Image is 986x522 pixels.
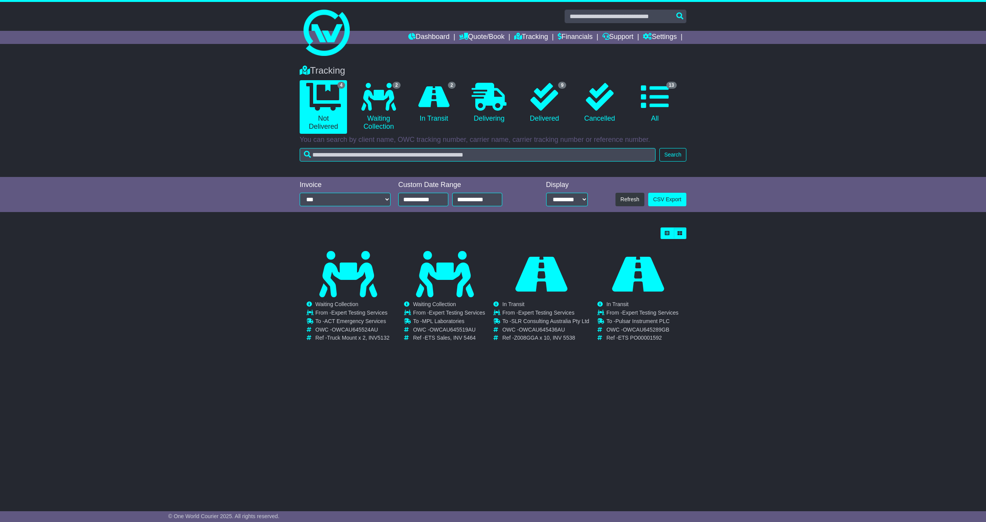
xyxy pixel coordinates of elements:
span: Pulsar Instrument PLC [615,318,670,324]
span: 2 [448,82,456,89]
td: OWC - [413,327,485,335]
p: You can search by client name, OWC tracking number, carrier name, carrier tracking number or refe... [300,136,686,144]
a: Dashboard [408,31,449,44]
td: Ref - [502,335,589,341]
span: In Transit [606,301,629,307]
td: From - [502,310,589,318]
a: Delivering [465,80,513,126]
span: Z008GGA x 10, INV 5538 [514,335,575,341]
span: ETS PO00001592 [618,335,662,341]
span: Expert Testing Services [331,310,387,316]
span: Expert Testing Services [518,310,574,316]
div: Tracking [296,65,690,76]
td: To - [413,318,485,327]
span: SLR Consulting Australia Pty Ltd [511,318,589,324]
span: Waiting Collection [413,301,456,307]
a: 13 All [631,80,679,126]
span: © One World Courier 2025. All rights reserved. [168,513,280,519]
span: MPL Laboratories [422,318,464,324]
td: Ref - [606,335,678,341]
button: Refresh [615,193,644,206]
a: Support [602,31,634,44]
button: Search [659,148,686,162]
span: OWCAU645519AU [429,327,476,333]
span: Expert Testing Services [429,310,485,316]
span: Truck Mount x 2, INV5132 [327,335,389,341]
td: To - [315,318,389,327]
td: OWC - [315,327,389,335]
a: CSV Export [648,193,686,206]
span: Expert Testing Services [622,310,679,316]
a: Settings [643,31,677,44]
span: OWCAU645289GB [623,327,669,333]
span: 2 [392,82,401,89]
td: OWC - [502,327,589,335]
span: Waiting Collection [315,301,359,307]
td: Ref - [315,335,389,341]
td: From - [606,310,678,318]
a: 4 Not Delivered [300,80,347,134]
a: Tracking [514,31,548,44]
a: 2 Waiting Collection [355,80,402,134]
td: To - [606,318,678,327]
td: To - [502,318,589,327]
td: From - [413,310,485,318]
td: Ref - [413,335,485,341]
div: Invoice [300,181,391,189]
span: 9 [558,82,566,89]
a: Cancelled [576,80,623,126]
div: Display [546,181,588,189]
span: In Transit [502,301,525,307]
span: 13 [666,82,677,89]
span: OWCAU645436AU [519,327,565,333]
a: 2 In Transit [410,80,458,126]
td: From - [315,310,389,318]
td: OWC - [606,327,678,335]
span: ETS Sales, INV 5464 [425,335,476,341]
a: 9 Delivered [521,80,568,126]
span: 4 [337,82,345,89]
span: ACT Emergency Services [324,318,386,324]
span: OWCAU645524AU [332,327,378,333]
a: Quote/Book [459,31,505,44]
a: Financials [558,31,593,44]
div: Custom Date Range [398,181,522,189]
